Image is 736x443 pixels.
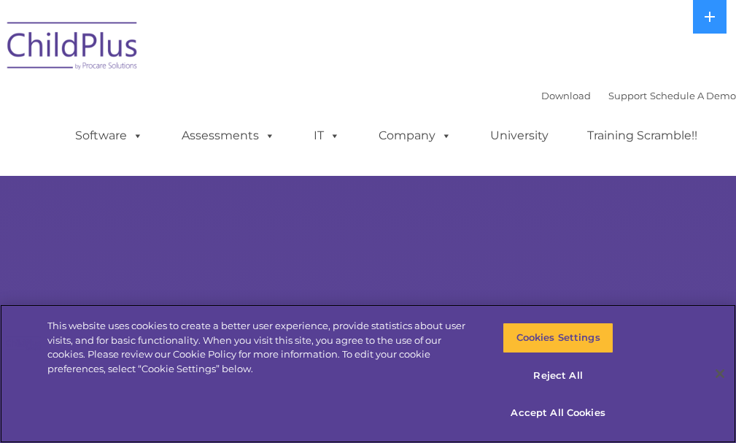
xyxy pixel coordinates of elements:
a: Training Scramble!! [573,121,712,150]
a: Company [364,121,466,150]
button: Cookies Settings [503,323,613,353]
a: Software [61,121,158,150]
a: Schedule A Demo [650,90,736,101]
a: Support [608,90,647,101]
div: This website uses cookies to create a better user experience, provide statistics about user visit... [47,319,481,376]
a: Assessments [167,121,290,150]
button: Accept All Cookies [503,398,613,428]
a: University [476,121,563,150]
a: Download [541,90,591,101]
a: IT [299,121,355,150]
button: Reject All [503,361,613,391]
font: | [541,90,736,101]
button: Close [704,358,736,390]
